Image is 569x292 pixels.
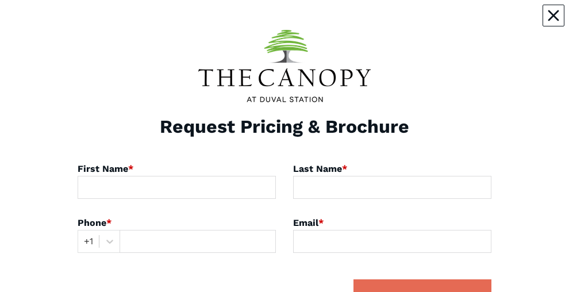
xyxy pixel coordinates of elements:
span: Email [293,217,318,228]
img: 6a35d6f1-c7f3-4a0d-96a9-d43f141a7d39.png [198,30,371,103]
span: First Name [78,163,128,174]
span: Phone [78,217,106,228]
button: Close [543,5,564,26]
div: Request Pricing & Brochure [78,117,491,136]
span: Last Name [293,163,342,174]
